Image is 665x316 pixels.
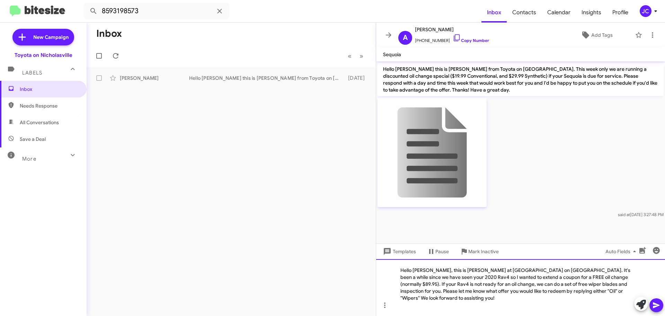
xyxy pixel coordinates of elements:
[378,63,664,96] p: Hello [PERSON_NAME] this is [PERSON_NAME] from Toyota on [GEOGRAPHIC_DATA]. This week only we are...
[15,52,72,59] div: Toyota on Nicholasville
[189,75,345,82] div: Hello [PERSON_NAME] this is [PERSON_NAME] from Toyota on [GEOGRAPHIC_DATA]. This week only we are...
[618,212,630,217] span: said at
[640,5,651,17] div: JC
[415,25,489,34] span: [PERSON_NAME]
[20,102,79,109] span: Needs Response
[542,2,576,23] a: Calendar
[415,34,489,44] span: [PHONE_NUMBER]
[383,51,401,58] span: Sequoia
[618,212,664,217] span: [DATE] 3:27:48 PM
[96,28,122,39] h1: Inbox
[344,49,367,63] nav: Page navigation example
[591,29,613,41] span: Add Tags
[376,245,422,258] button: Templates
[20,119,59,126] span: All Conversations
[345,75,370,82] div: [DATE]
[22,70,42,76] span: Labels
[403,32,408,43] span: A
[454,245,504,258] button: Mark Inactive
[481,2,507,23] a: Inbox
[33,34,69,41] span: New Campaign
[561,29,632,41] button: Add Tags
[84,3,229,19] input: Search
[20,136,46,143] span: Save a Deal
[468,245,499,258] span: Mark Inactive
[120,75,189,82] div: [PERSON_NAME]
[22,156,36,162] span: More
[355,49,367,63] button: Next
[435,245,449,258] span: Pause
[378,98,487,207] img: 9k=
[507,2,542,23] a: Contacts
[360,52,363,60] span: »
[382,245,416,258] span: Templates
[576,2,607,23] a: Insights
[634,5,657,17] button: JC
[344,49,356,63] button: Previous
[376,259,665,316] div: Hello [PERSON_NAME], this is [PERSON_NAME] at [GEOGRAPHIC_DATA] on [GEOGRAPHIC_DATA]. It's been a...
[607,2,634,23] a: Profile
[453,38,489,43] a: Copy Number
[605,245,639,258] span: Auto Fields
[348,52,352,60] span: «
[20,86,79,93] span: Inbox
[422,245,454,258] button: Pause
[600,245,644,258] button: Auto Fields
[12,29,74,45] a: New Campaign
